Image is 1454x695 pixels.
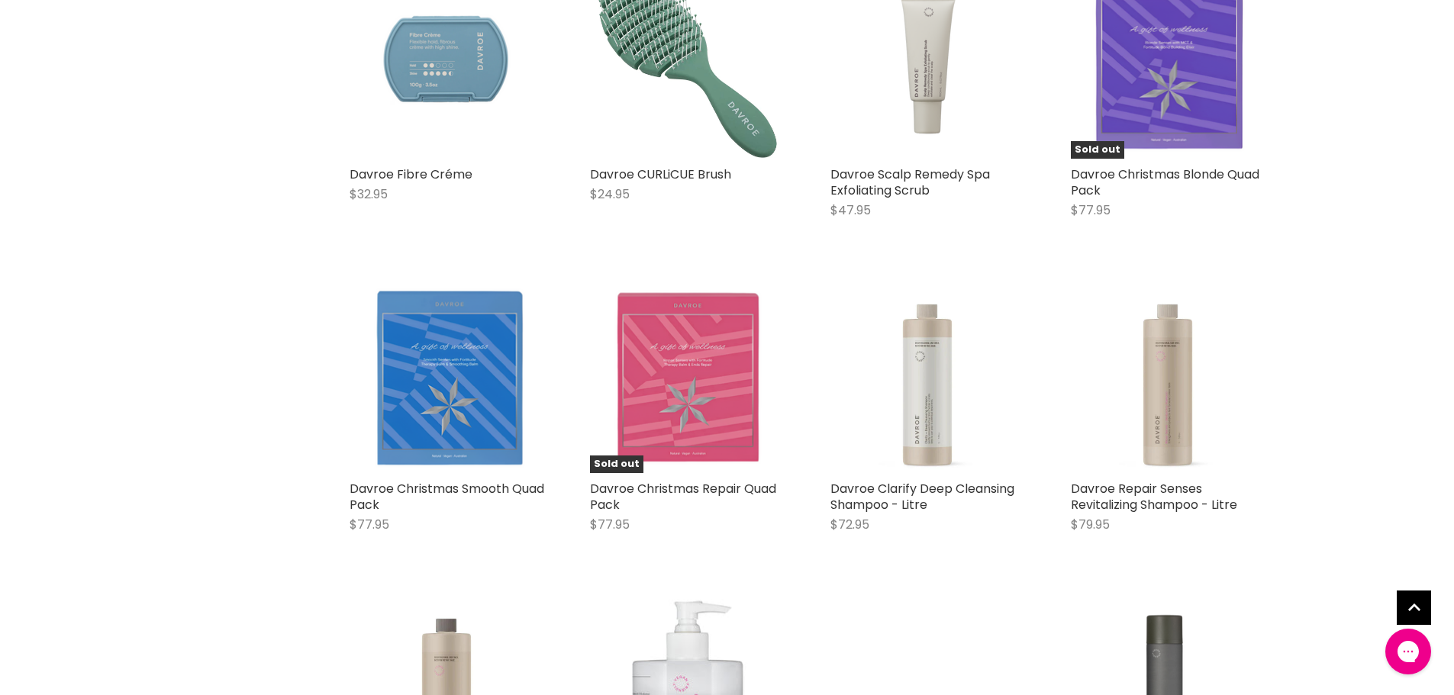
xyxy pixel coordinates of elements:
[590,278,785,473] a: Davroe Christmas Repair Quad PackSold out
[1071,278,1265,473] img: Davroe Repair Senses Revitalizing Shampoo - Litre
[596,278,777,473] img: Davroe Christmas Repair Quad Pack
[1071,166,1259,199] a: Davroe Christmas Blonde Quad Pack
[590,185,630,203] span: $24.95
[830,278,1025,473] img: Davroe Clarify Deep Cleansing Shampoo - Litre
[1378,623,1439,680] iframe: Gorgias live chat messenger
[830,516,869,533] span: $72.95
[1071,141,1124,159] span: Sold out
[350,480,544,513] a: Davroe Christmas Smooth Quad Pack
[350,166,472,183] a: Davroe Fibre Créme
[360,278,532,473] img: Davroe Christmas Smooth Quad Pack
[590,455,643,473] span: Sold out
[830,166,990,199] a: Davroe Scalp Remedy Spa Exfoliating Scrub
[830,201,871,219] span: $47.95
[350,185,388,203] span: $32.95
[590,480,776,513] a: Davroe Christmas Repair Quad Pack
[350,278,544,473] a: Davroe Christmas Smooth Quad Pack
[590,516,630,533] span: $77.95
[1071,516,1110,533] span: $79.95
[350,516,389,533] span: $77.95
[590,166,731,183] a: Davroe CURLiCUE Brush
[1071,201,1111,219] span: $77.95
[1071,480,1237,513] a: Davroe Repair Senses Revitalizing Shampoo - Litre
[830,480,1014,513] a: Davroe Clarify Deep Cleansing Shampoo - Litre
